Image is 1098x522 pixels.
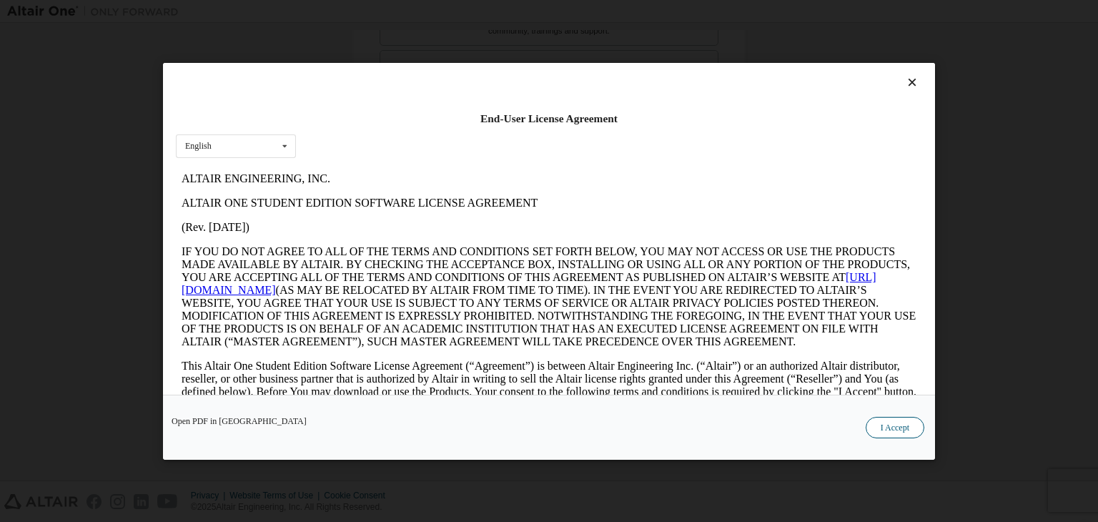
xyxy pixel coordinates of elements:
[6,54,741,67] p: (Rev. [DATE])
[176,112,922,126] div: End-User License Agreement
[6,30,741,43] p: ALTAIR ONE STUDENT EDITION SOFTWARE LICENSE AGREEMENT
[6,79,741,182] p: IF YOU DO NOT AGREE TO ALL OF THE TERMS AND CONDITIONS SET FORTH BELOW, YOU MAY NOT ACCESS OR USE...
[866,417,924,438] button: I Accept
[185,142,212,150] div: English
[6,104,701,129] a: [URL][DOMAIN_NAME]
[6,6,741,19] p: ALTAIR ENGINEERING, INC.
[172,417,307,425] a: Open PDF in [GEOGRAPHIC_DATA]
[6,193,741,245] p: This Altair One Student Edition Software License Agreement (“Agreement”) is between Altair Engine...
